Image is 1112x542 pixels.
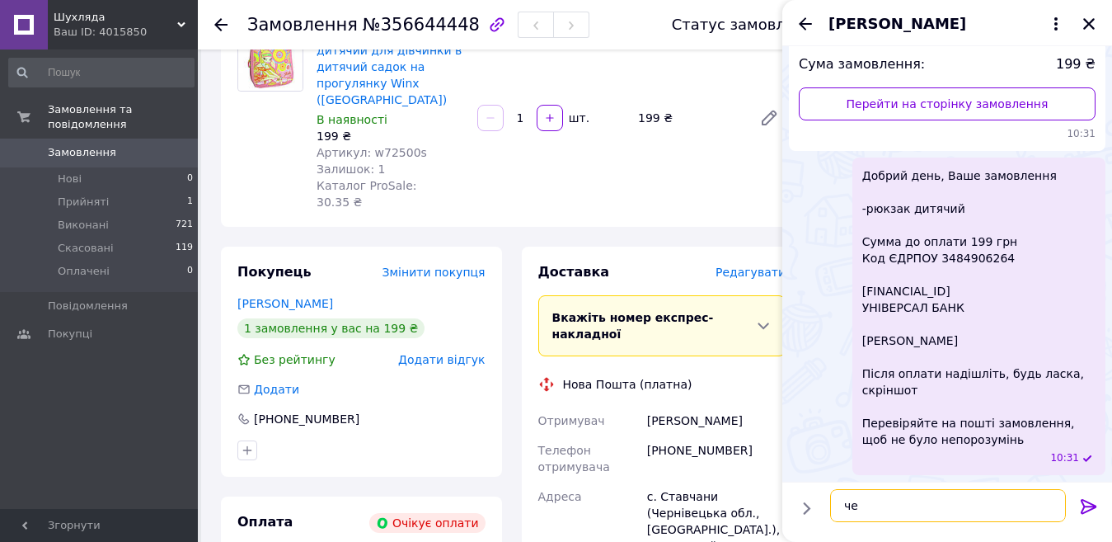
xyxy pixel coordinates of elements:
[58,218,109,233] span: Виконані
[187,264,193,279] span: 0
[48,102,198,132] span: Замовлення та повідомлення
[716,266,786,279] span: Редагувати
[538,444,610,474] span: Телефон отримувача
[559,376,697,393] div: Нова Пошта (платна)
[237,264,312,280] span: Покупець
[317,179,416,209] span: Каталог ProSale: 30.35 ₴
[254,383,299,396] span: Додати
[317,113,387,126] span: В наявності
[187,172,193,186] span: 0
[382,266,486,279] span: Змінити покупця
[538,264,610,280] span: Доставка
[317,27,462,106] a: Дошкільний рюкзак дитячий для дівчинки в дитячий садок на прогулянку Winx ([GEOGRAPHIC_DATA])
[538,490,582,503] span: Адреса
[317,128,464,144] div: 199 ₴
[795,14,815,34] button: Назад
[795,497,817,519] button: Показати кнопки
[753,101,786,134] a: Редагувати
[565,110,591,126] div: шт.
[8,58,195,87] input: Пошук
[48,327,92,342] span: Покупці
[830,489,1066,522] textarea: че
[58,172,82,186] span: Нові
[58,241,114,256] span: Скасовані
[799,127,1096,141] span: 10:31 11.08.2025
[644,436,789,482] div: [PHONE_NUMBER]
[317,146,427,159] span: Артикул: w72500s
[828,13,966,35] span: [PERSON_NAME]
[1079,14,1099,34] button: Закрити
[672,16,823,33] div: Статус замовлення
[369,513,486,533] div: Очікує оплати
[317,163,386,176] span: Залишок: 1
[176,218,193,233] span: 721
[214,16,228,33] div: Повернутися назад
[176,241,193,256] span: 119
[48,299,128,313] span: Повідомлення
[644,406,789,436] div: [PERSON_NAME]
[58,195,109,210] span: Прийняті
[552,311,714,341] span: Вкажіть номер експрес-накладної
[54,10,177,25] span: Шухляда
[363,15,480,35] span: №356644448
[1050,451,1079,465] span: 10:31 11.08.2025
[862,167,1096,448] span: Добрий день, Ваше замовлення -рюкзак дитячий Сумма до оплати 199 грн Код ЄДРПОУ 3484906264 [FINAN...
[237,297,333,310] a: [PERSON_NAME]
[1056,55,1096,74] span: 199 ₴
[58,264,110,279] span: Оплачені
[237,318,425,338] div: 1 замовлення у вас на 199 ₴
[799,87,1096,120] a: Перейти на сторінку замовлення
[54,25,198,40] div: Ваш ID: 4015850
[247,15,358,35] span: Замовлення
[238,26,303,91] img: Дошкільний рюкзак дитячий для дівчинки в дитячий садок на прогулянку Winx (Вінкс)
[48,145,116,160] span: Замовлення
[187,195,193,210] span: 1
[538,414,605,427] span: Отримувач
[828,13,1066,35] button: [PERSON_NAME]
[631,106,746,130] div: 199 ₴
[252,411,361,427] div: [PHONE_NUMBER]
[254,353,335,366] span: Без рейтингу
[799,55,925,74] span: Сума замовлення:
[237,514,293,530] span: Оплата
[398,353,485,366] span: Додати відгук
